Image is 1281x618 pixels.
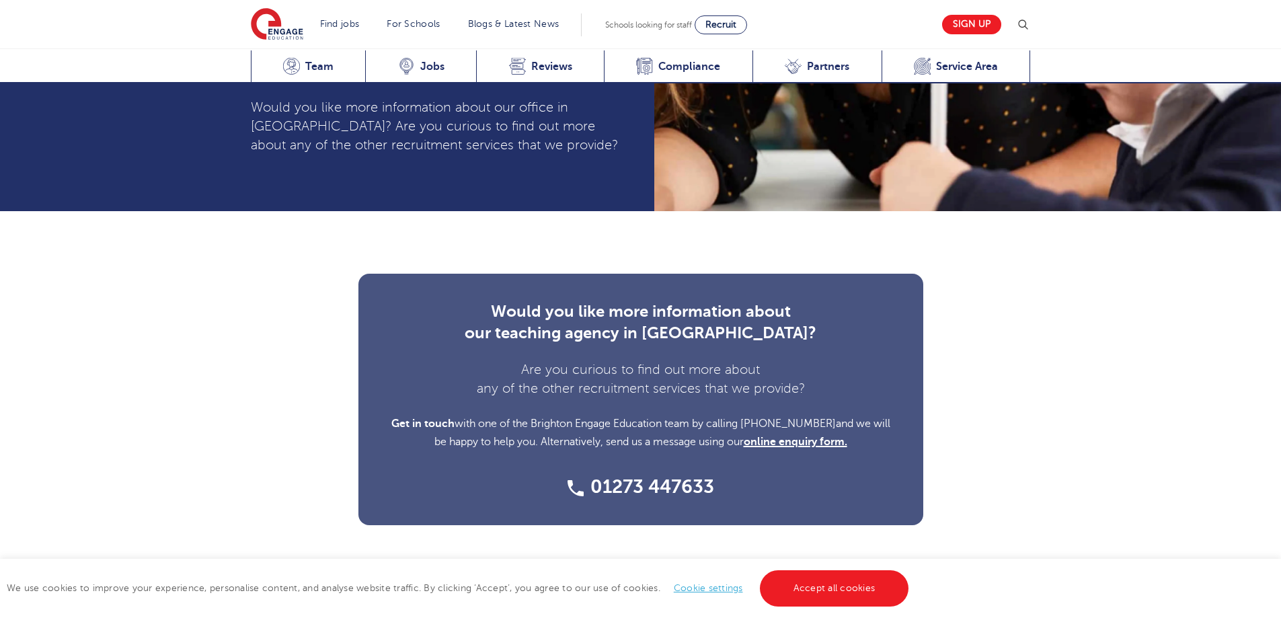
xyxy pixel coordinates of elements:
a: Partners [752,50,882,83]
span: Schools looking for staff [605,20,692,30]
span: Jobs [420,60,444,73]
span: and we will be happy to help you. Alternatively, send us a message using our [434,418,890,447]
a: Cookie settings [674,583,743,593]
a: Service Area [882,50,1031,83]
a: For Schools [387,19,440,29]
a: Sign up [942,15,1001,34]
h5: Are you curious to find out more about any of the other recruitment services that we provide? [385,360,896,398]
a: online enquiry form. [744,436,847,448]
a: Get in touch [391,418,455,430]
span: Team [305,60,334,73]
span: Compliance [658,60,720,73]
span: Service Area [936,60,998,73]
span: Would you like more information about our office in [GEOGRAPHIC_DATA]? Are you curious to find ou... [251,100,618,153]
a: Recruit [695,15,747,34]
a: Team [251,50,366,83]
a: Jobs [365,50,476,83]
span: Recruit [705,20,736,30]
span: with one of the Brighton Engage Education team by calling [PHONE_NUMBER] [455,418,836,430]
a: Reviews [476,50,604,83]
a: Compliance [604,50,752,83]
span: Partners [807,60,849,73]
h4: Would you like more information about our teaching agency in [GEOGRAPHIC_DATA]? [385,301,896,344]
a: Blogs & Latest News [468,19,559,29]
a: Accept all cookies [760,570,909,607]
span: We use cookies to improve your experience, personalise content, and analyse website traffic. By c... [7,583,912,593]
span: Reviews [531,60,572,73]
img: Engage Education [251,8,303,42]
a: 01273 447633 [568,477,714,496]
a: Find jobs [320,19,360,29]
